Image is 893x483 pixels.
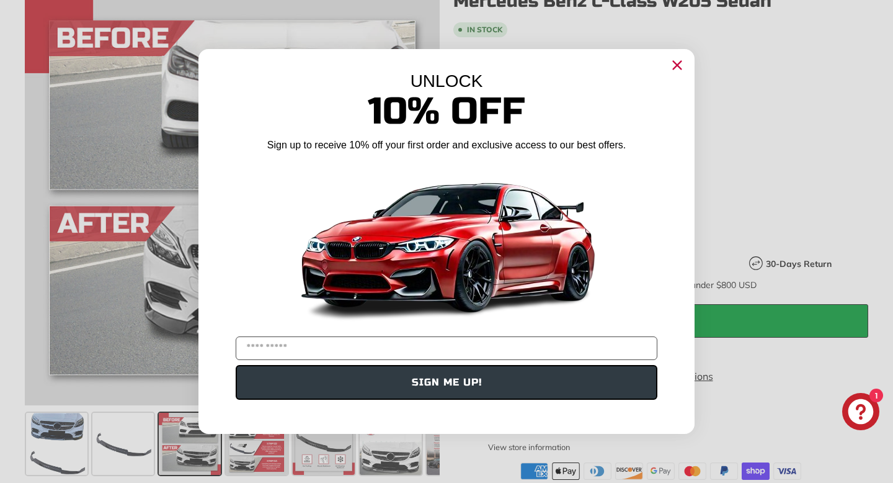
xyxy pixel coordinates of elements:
[838,393,883,433] inbox-online-store-chat: Shopify online store chat
[411,71,483,91] span: UNLOCK
[291,157,602,332] img: Banner showing BMW 4 Series Body kit
[236,336,657,360] input: YOUR EMAIL
[667,55,687,75] button: Close dialog
[267,140,626,150] span: Sign up to receive 10% off your first order and exclusive access to our best offers.
[236,365,657,400] button: SIGN ME UP!
[368,89,525,134] span: 10% Off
